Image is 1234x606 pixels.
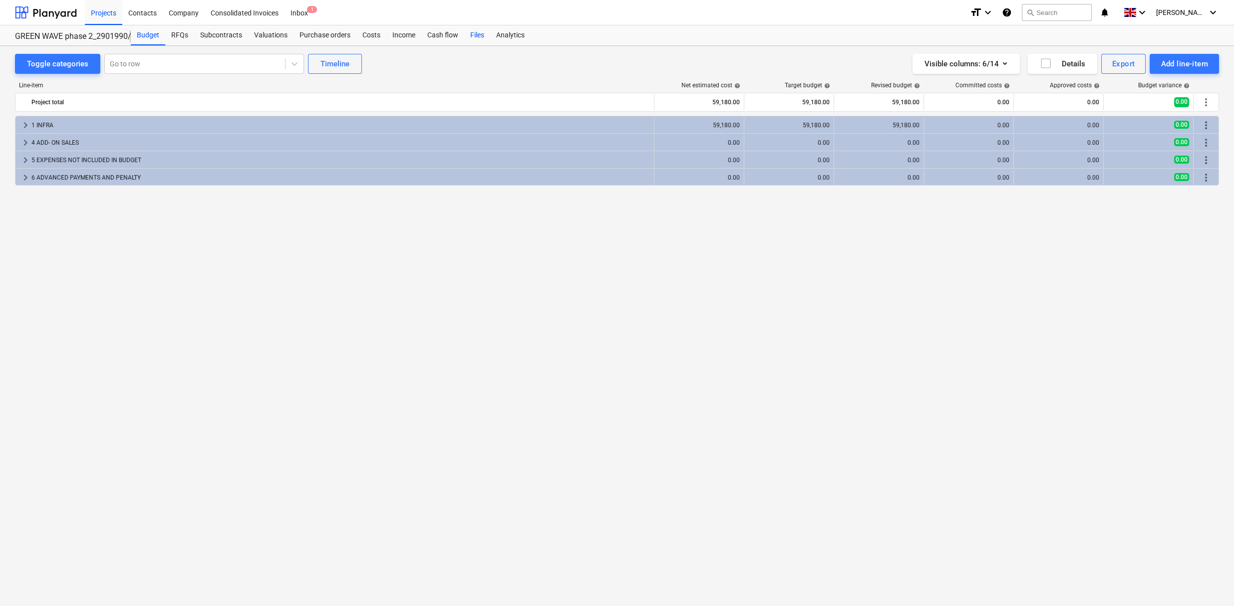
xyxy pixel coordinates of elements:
[1136,6,1148,18] i: keyboard_arrow_down
[1200,96,1212,108] span: More actions
[928,122,1009,129] div: 0.00
[658,94,740,110] div: 59,180.00
[19,172,31,184] span: keyboard_arrow_right
[1050,82,1100,89] div: Approved costs
[1101,54,1146,74] button: Export
[928,174,1009,181] div: 0.00
[955,82,1010,89] div: Committed costs
[748,122,830,129] div: 59,180.00
[27,57,88,70] div: Toggle categories
[658,157,740,164] div: 0.00
[658,122,740,129] div: 59,180.00
[294,25,356,45] a: Purchase orders
[912,83,920,89] span: help
[131,25,165,45] a: Budget
[913,54,1020,74] button: Visible columns:6/14
[1207,6,1219,18] i: keyboard_arrow_down
[748,157,830,164] div: 0.00
[928,139,1009,146] div: 0.00
[1018,139,1099,146] div: 0.00
[386,25,421,45] a: Income
[31,117,650,133] div: 1 INFRA
[15,31,119,42] div: GREEN WAVE phase 2_2901990/2901996/2901997
[838,174,920,181] div: 0.00
[1002,83,1010,89] span: help
[31,135,650,151] div: 4 ADD- ON SALES
[1182,83,1190,89] span: help
[248,25,294,45] a: Valuations
[464,25,490,45] a: Files
[1018,174,1099,181] div: 0.00
[1018,94,1099,110] div: 0.00
[748,174,830,181] div: 0.00
[982,6,994,18] i: keyboard_arrow_down
[31,94,650,110] div: Project total
[1200,154,1212,166] span: More actions
[307,6,317,13] span: 1
[1200,119,1212,131] span: More actions
[838,157,920,164] div: 0.00
[1150,54,1219,74] button: Add line-item
[1161,57,1208,70] div: Add line-item
[1028,54,1097,74] button: Details
[1092,83,1100,89] span: help
[681,82,740,89] div: Net estimated cost
[308,54,362,74] button: Timeline
[1018,157,1099,164] div: 0.00
[1026,8,1034,16] span: search
[31,170,650,186] div: 6 ADVANCED PAYMENTS AND PENALTY
[748,94,830,110] div: 59,180.00
[1002,6,1012,18] i: Knowledge base
[320,57,349,70] div: Timeline
[785,82,830,89] div: Target budget
[658,174,740,181] div: 0.00
[1184,558,1234,606] iframe: Chat Widget
[748,139,830,146] div: 0.00
[658,139,740,146] div: 0.00
[31,152,650,168] div: 5 EXPENSES NOT INCLUDED IN BUDGET
[822,83,830,89] span: help
[925,57,1008,70] div: Visible columns : 6/14
[165,25,194,45] a: RFQs
[356,25,386,45] a: Costs
[15,54,100,74] button: Toggle categories
[1174,138,1189,146] span: 0.00
[871,82,920,89] div: Revised budget
[1174,173,1189,181] span: 0.00
[1156,8,1206,16] span: [PERSON_NAME] Zdanaviciene
[1018,122,1099,129] div: 0.00
[732,83,740,89] span: help
[1022,4,1092,21] button: Search
[15,82,655,89] div: Line-item
[1112,57,1135,70] div: Export
[1174,97,1189,107] span: 0.00
[19,154,31,166] span: keyboard_arrow_right
[1200,172,1212,184] span: More actions
[421,25,464,45] a: Cash flow
[194,25,248,45] a: Subcontracts
[1100,6,1110,18] i: notifications
[19,119,31,131] span: keyboard_arrow_right
[928,94,1009,110] div: 0.00
[838,94,920,110] div: 59,180.00
[838,139,920,146] div: 0.00
[1200,137,1212,149] span: More actions
[1138,82,1190,89] div: Budget variance
[19,137,31,149] span: keyboard_arrow_right
[1040,57,1085,70] div: Details
[970,6,982,18] i: format_size
[838,122,920,129] div: 59,180.00
[1174,156,1189,164] span: 0.00
[490,25,531,45] a: Analytics
[928,157,1009,164] div: 0.00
